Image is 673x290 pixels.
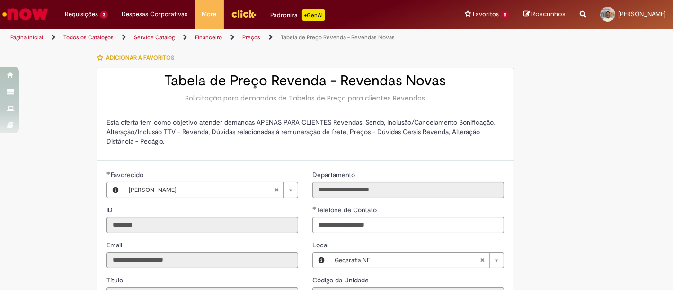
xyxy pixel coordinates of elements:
a: Todos os Catálogos [63,34,114,41]
span: Requisições [65,9,98,19]
ul: Trilhas de página [7,29,442,46]
span: Obrigatório Preenchido [106,171,111,175]
a: Tabela de Preço Revenda - Revendas Novas [281,34,395,41]
abbr: Limpar campo Local [475,253,489,268]
span: Despesas Corporativas [122,9,188,19]
span: [PERSON_NAME] [129,182,274,198]
span: Necessários - Favorecido [111,171,145,179]
span: Obrigatório Preenchido [312,206,317,210]
span: Geografia NE [335,253,480,268]
button: Local, Visualizar este registro Geografia NE [313,253,330,268]
span: Telefone de Contato [317,206,379,214]
abbr: Limpar campo Favorecido [269,182,283,198]
a: [PERSON_NAME]Limpar campo Favorecido [124,182,298,198]
span: 3 [100,11,108,19]
input: Departamento [312,182,504,198]
a: Service Catalog [134,34,175,41]
label: Somente leitura - Email [106,240,124,250]
div: Padroniza [271,9,325,21]
button: Adicionar a Favoritos [97,48,179,68]
span: Adicionar a Favoritos [106,54,174,62]
span: [PERSON_NAME] [618,10,666,18]
span: Rascunhos [531,9,566,18]
a: Preços [242,34,260,41]
span: More [202,9,217,19]
button: Favorecido, Visualizar este registro Rafael Santos Dos Santos [107,182,124,198]
span: Local [312,241,330,249]
a: Rascunhos [523,10,566,19]
div: Solicitação para demandas de Tabelas de Preço para clientes Revendas [106,93,504,103]
p: Esta oferta tem como objetivo atender demandas APENAS PARA CLIENTES Revendas. Sendo, Inclusão/Can... [106,118,504,146]
img: click_logo_yellow_360x200.png [231,7,257,21]
a: Geografia NELimpar campo Local [330,253,504,268]
span: Favoritos [473,9,499,19]
input: Email [106,252,298,268]
h2: Tabela de Preço Revenda - Revendas Novas [106,73,504,89]
label: Somente leitura - Código da Unidade [312,275,371,285]
a: Página inicial [10,34,43,41]
input: ID [106,217,298,233]
a: Financeiro [195,34,222,41]
input: Telefone de Contato [312,217,504,233]
p: +GenAi [302,9,325,21]
img: ServiceNow [1,5,50,24]
label: Somente leitura - Título [106,275,125,285]
label: Somente leitura - ID [106,205,115,215]
span: 11 [501,11,509,19]
label: Somente leitura - Departamento [312,170,357,180]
